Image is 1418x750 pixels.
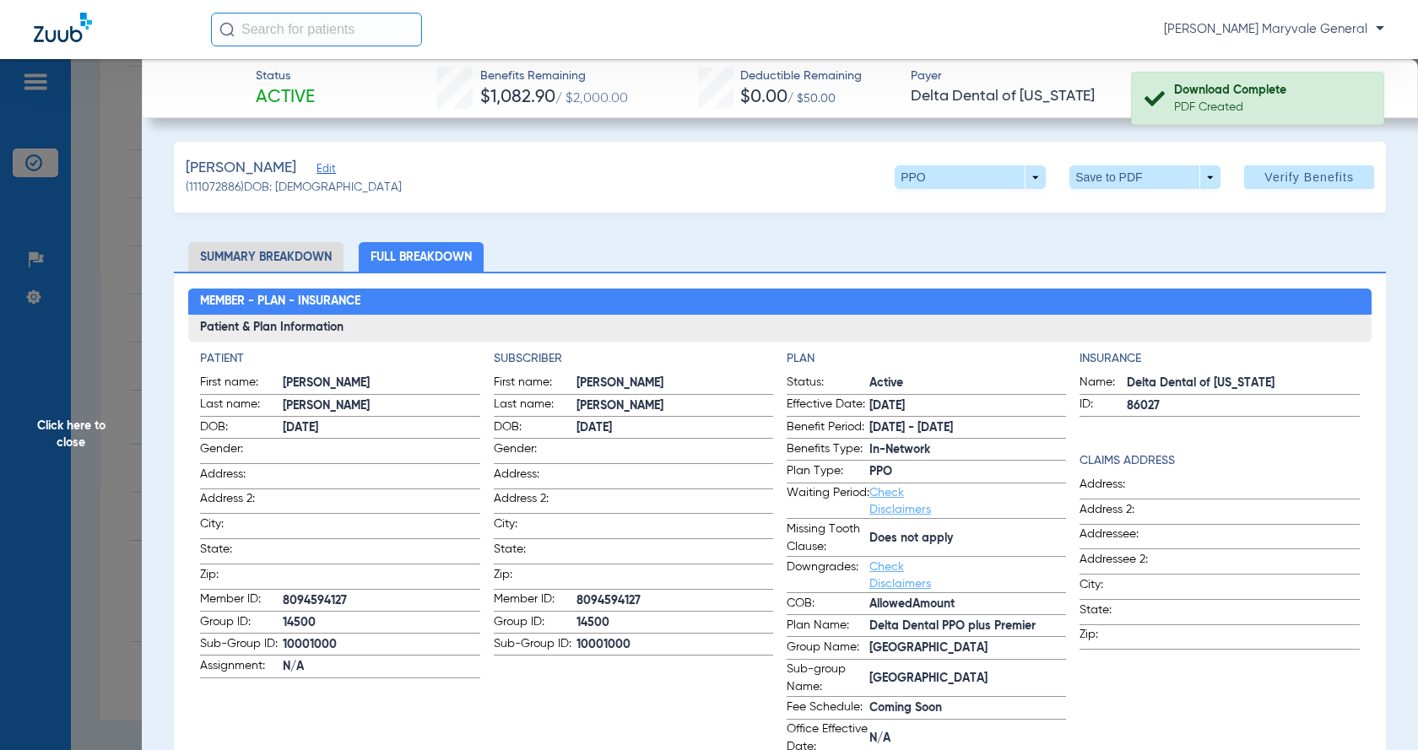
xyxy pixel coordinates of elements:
[576,636,773,654] span: 10001000
[787,639,869,659] span: Group Name:
[869,561,931,590] a: Check Disclaimers
[186,158,296,179] span: [PERSON_NAME]
[494,566,576,589] span: Zip:
[1080,476,1162,499] span: Address:
[869,670,1066,688] span: [GEOGRAPHIC_DATA]
[869,596,1066,613] span: AllowedAmount
[787,521,869,556] span: Missing Tooth Clause:
[1158,68,1390,86] span: Verified On
[283,636,479,654] span: 10001000
[576,592,773,610] span: 8094594127
[1080,374,1127,394] span: Name:
[200,440,283,463] span: Gender:
[480,89,555,106] span: $1,082.90
[219,22,235,37] img: Search Icon
[200,591,283,611] span: Member ID:
[256,67,315,85] span: Status
[494,541,576,564] span: State:
[494,490,576,513] span: Address 2:
[787,595,869,615] span: COB:
[494,374,576,394] span: First name:
[787,374,869,394] span: Status:
[869,441,1066,459] span: In-Network
[200,541,283,564] span: State:
[200,490,283,513] span: Address 2:
[494,350,773,368] h4: Subscriber
[740,67,862,85] span: Deductible Remaining
[283,658,479,676] span: N/A
[200,396,283,416] span: Last name:
[1127,375,1359,392] span: Delta Dental of [US_STATE]
[494,515,576,538] span: City:
[186,179,402,197] span: (111072886) DOB: [DEMOGRAPHIC_DATA]
[1080,501,1162,524] span: Address 2:
[200,566,283,589] span: Zip:
[869,375,1066,392] span: Active
[911,86,1143,107] span: Delta Dental of [US_STATE]
[787,418,869,439] span: Benefit Period:
[787,350,1066,368] h4: Plan
[576,419,773,437] span: [DATE]
[1080,526,1162,548] span: Addressee:
[1127,397,1359,415] span: 86027
[787,558,869,592] span: Downgrades:
[200,613,283,634] span: Group ID:
[787,617,869,637] span: Plan Name:
[283,419,479,437] span: [DATE]
[283,375,479,392] span: [PERSON_NAME]
[200,635,283,656] span: Sub-Group ID:
[200,350,479,368] h4: Patient
[911,67,1143,85] span: Payer
[787,661,869,696] span: Sub-group Name:
[1334,669,1418,750] div: Chat Widget
[200,515,283,538] span: City:
[188,289,1371,316] h2: Member - Plan - Insurance
[1080,602,1162,624] span: State:
[1244,165,1374,189] button: Verify Benefits
[869,397,1066,415] span: [DATE]
[188,242,344,272] li: Summary Breakdown
[1264,170,1354,184] span: Verify Benefits
[494,635,576,656] span: Sub-Group ID:
[869,618,1066,635] span: Delta Dental PPO plus Premier
[317,163,332,179] span: Edit
[576,614,773,632] span: 14500
[1080,396,1127,416] span: ID:
[494,440,576,463] span: Gender:
[494,418,576,439] span: DOB:
[34,13,92,42] img: Zuub Logo
[555,92,628,105] span: / $2,000.00
[576,397,773,415] span: [PERSON_NAME]
[1080,576,1162,599] span: City:
[1069,165,1220,189] button: Save to PDF
[188,315,1371,342] h3: Patient & Plan Information
[480,67,628,85] span: Benefits Remaining
[211,13,422,46] input: Search for patients
[494,396,576,416] span: Last name:
[1174,82,1369,99] div: Download Complete
[869,419,1066,437] span: [DATE] - [DATE]
[869,463,1066,481] span: PPO
[869,639,1066,657] span: [GEOGRAPHIC_DATA]
[283,397,479,415] span: [PERSON_NAME]
[494,591,576,611] span: Member ID:
[787,699,869,719] span: Fee Schedule:
[787,93,836,105] span: / $50.00
[1080,350,1359,368] h4: Insurance
[895,165,1046,189] button: PPO
[256,86,315,110] span: Active
[494,466,576,488] span: Address:
[200,466,283,488] span: Address:
[787,484,869,518] span: Waiting Period:
[869,487,931,515] a: Check Disclaimers
[1080,551,1162,574] span: Addressee 2:
[1080,452,1359,470] app-breakdown-title: Claims Address
[1174,99,1369,116] div: PDF Created
[787,396,869,416] span: Effective Date:
[283,592,479,610] span: 8094594127
[200,418,283,439] span: DOB:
